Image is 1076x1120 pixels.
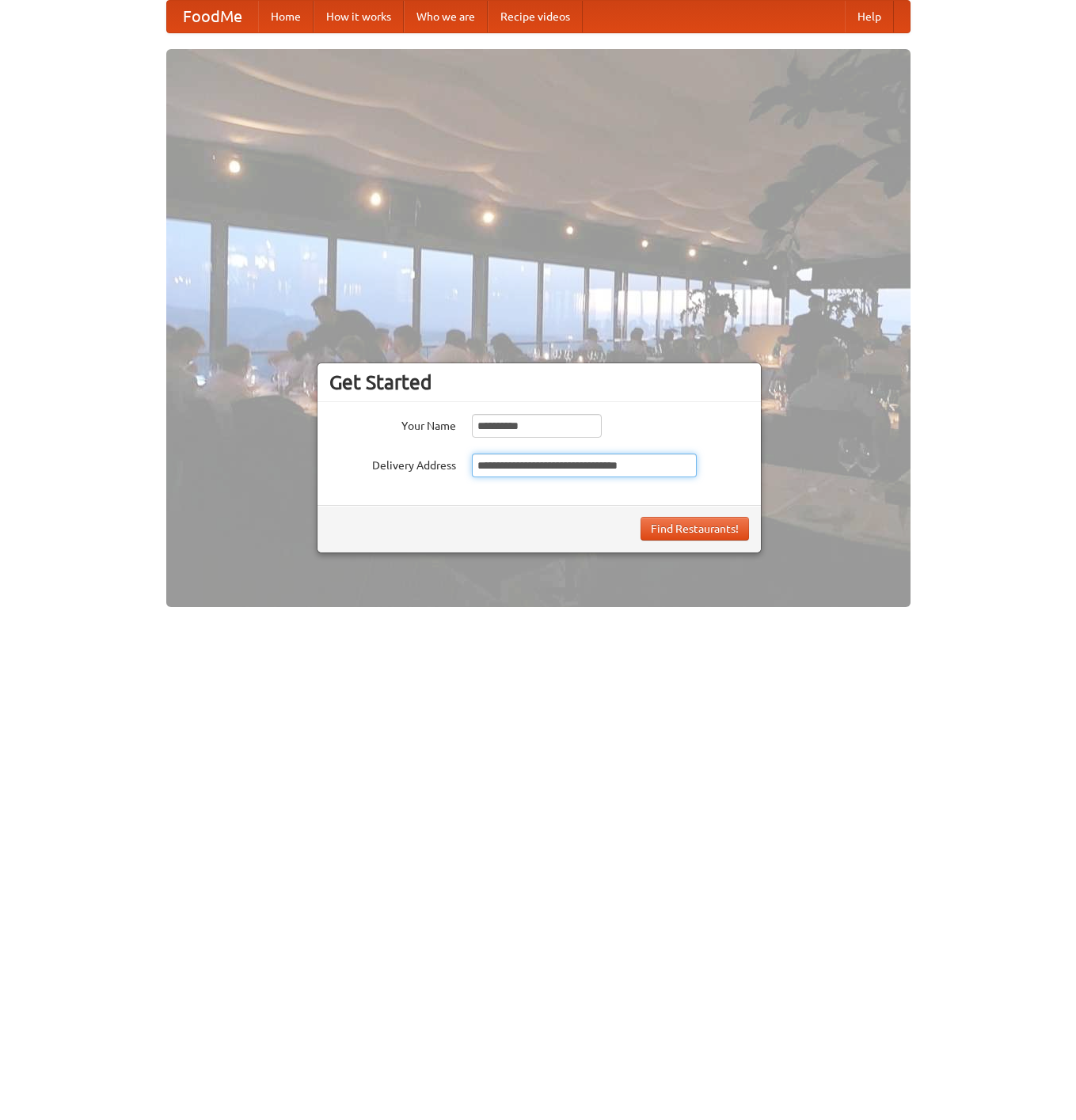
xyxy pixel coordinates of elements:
a: Recipe videos [488,1,583,32]
a: How it works [314,1,404,32]
a: Who we are [404,1,488,32]
a: Help [845,1,894,32]
label: Delivery Address [329,454,456,473]
a: FoodMe [167,1,258,32]
a: Home [258,1,314,32]
button: Find Restaurants! [641,517,749,541]
h3: Get Started [329,370,749,394]
label: Your Name [329,414,456,434]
